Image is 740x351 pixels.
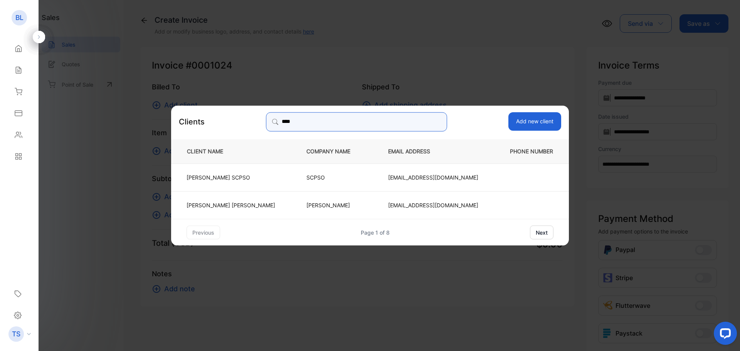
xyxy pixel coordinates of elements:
[361,228,390,237] div: Page 1 of 8
[708,319,740,351] iframe: LiveChat chat widget
[15,13,24,23] p: BL
[187,173,275,181] p: [PERSON_NAME] SCPSO
[530,225,553,239] button: next
[508,112,561,131] button: Add new client
[187,225,220,239] button: previous
[306,173,363,181] p: SCPSO
[388,201,478,209] p: [EMAIL_ADDRESS][DOMAIN_NAME]
[388,173,478,181] p: [EMAIL_ADDRESS][DOMAIN_NAME]
[12,329,20,339] p: TS
[179,116,205,128] p: Clients
[187,201,275,209] p: [PERSON_NAME] [PERSON_NAME]
[306,201,363,209] p: [PERSON_NAME]
[306,147,363,155] p: COMPANY NAME
[184,147,281,155] p: CLIENT NAME
[388,147,478,155] p: EMAIL ADDRESS
[504,147,556,155] p: PHONE NUMBER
